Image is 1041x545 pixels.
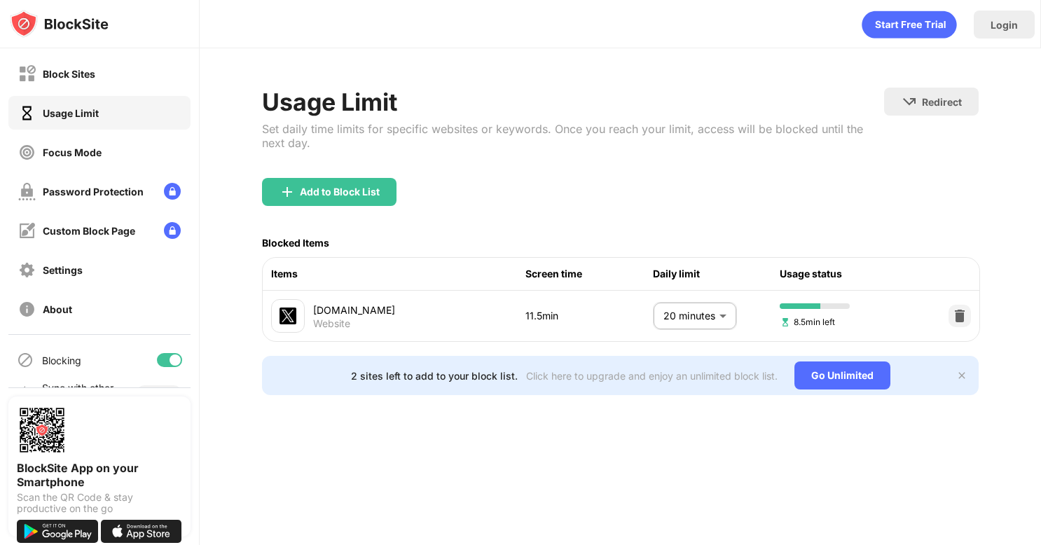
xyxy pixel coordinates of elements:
div: Block Sites [43,68,95,80]
div: Screen time [525,266,653,282]
img: time-usage-on.svg [18,104,36,122]
div: Blocked Items [262,237,329,249]
p: 20 minutes [663,308,714,324]
img: x-button.svg [956,370,967,381]
img: options-page-qr-code.png [17,405,67,455]
img: sync-icon.svg [17,385,34,402]
div: Custom Block Page [43,225,135,237]
div: Password Protection [43,186,144,198]
img: favicons [280,308,296,324]
img: blocking-icon.svg [17,352,34,368]
img: customize-block-page-off.svg [18,222,36,240]
img: about-off.svg [18,301,36,318]
img: get-it-on-google-play.svg [17,520,98,543]
div: Focus Mode [43,146,102,158]
div: Website [313,317,350,330]
div: [DOMAIN_NAME] [313,303,525,317]
div: Blocking [42,354,81,366]
div: About [43,303,72,315]
img: lock-menu.svg [164,222,181,239]
div: 11.5min [525,308,653,324]
div: Login [991,19,1018,31]
div: Scan the QR Code & stay productive on the go [17,492,182,514]
div: Sync with other devices [42,382,114,406]
div: Usage Limit [262,88,884,116]
div: Usage status [780,266,907,282]
img: settings-off.svg [18,261,36,279]
div: Set daily time limits for specific websites or keywords. Once you reach your limit, access will b... [262,122,884,150]
img: download-on-the-app-store.svg [101,520,182,543]
div: Usage Limit [43,107,99,119]
div: Click here to upgrade and enjoy an unlimited block list. [526,370,778,382]
div: Go Unlimited [794,361,890,389]
img: focus-off.svg [18,144,36,161]
span: 8.5min left [780,315,835,329]
img: lock-menu.svg [164,183,181,200]
div: BlockSite App on your Smartphone [17,461,182,489]
div: Daily limit [653,266,780,282]
div: 2 sites left to add to your block list. [351,370,518,382]
img: logo-blocksite.svg [10,10,109,38]
div: Settings [43,264,83,276]
img: password-protection-off.svg [18,183,36,200]
img: block-off.svg [18,65,36,83]
div: animation [862,11,957,39]
div: Redirect [922,96,962,108]
div: Items [271,266,525,282]
img: hourglass-set.svg [780,317,791,328]
div: Add to Block List [300,186,380,198]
